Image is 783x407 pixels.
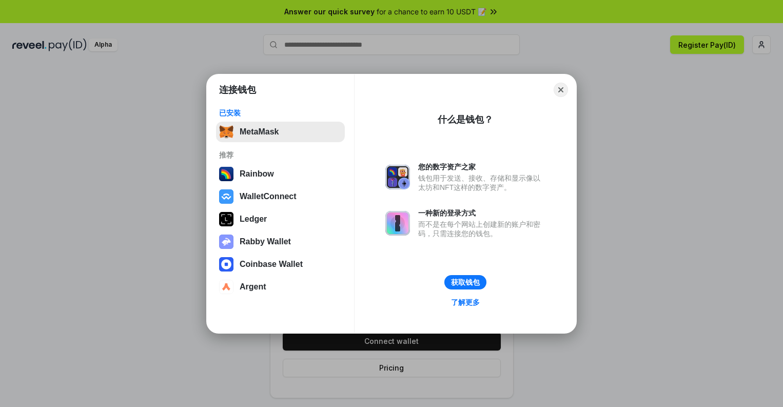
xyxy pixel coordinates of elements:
button: Rabby Wallet [216,231,345,252]
div: Rainbow [240,169,274,179]
div: 一种新的登录方式 [418,208,545,218]
div: 您的数字资产之家 [418,162,545,171]
button: Argent [216,277,345,297]
div: MetaMask [240,127,279,137]
button: 获取钱包 [444,275,486,289]
img: svg+xml,%3Csvg%20xmlns%3D%22http%3A%2F%2Fwww.w3.org%2F2000%2Fsvg%22%20fill%3D%22none%22%20viewBox... [385,165,410,189]
button: Ledger [216,209,345,229]
button: Coinbase Wallet [216,254,345,275]
a: 了解更多 [445,296,486,309]
img: svg+xml,%3Csvg%20width%3D%2228%22%20height%3D%2228%22%20viewBox%3D%220%200%2028%2028%22%20fill%3D... [219,280,233,294]
img: svg+xml,%3Csvg%20xmlns%3D%22http%3A%2F%2Fwww.w3.org%2F2000%2Fsvg%22%20fill%3D%22none%22%20viewBox... [385,211,410,236]
img: svg+xml,%3Csvg%20width%3D%2228%22%20height%3D%2228%22%20viewBox%3D%220%200%2028%2028%22%20fill%3D... [219,189,233,204]
div: Argent [240,282,266,292]
img: svg+xml,%3Csvg%20width%3D%2228%22%20height%3D%2228%22%20viewBox%3D%220%200%2028%2028%22%20fill%3D... [219,257,233,272]
div: Ledger [240,215,267,224]
div: 推荐 [219,150,342,160]
div: Rabby Wallet [240,237,291,246]
div: 已安装 [219,108,342,118]
div: Coinbase Wallet [240,260,303,269]
img: svg+xml,%3Csvg%20xmlns%3D%22http%3A%2F%2Fwww.w3.org%2F2000%2Fsvg%22%20fill%3D%22none%22%20viewBox... [219,235,233,249]
div: 而不是在每个网站上创建新的账户和密码，只需连接您的钱包。 [418,220,545,238]
button: Close [554,83,568,97]
img: svg+xml,%3Csvg%20xmlns%3D%22http%3A%2F%2Fwww.w3.org%2F2000%2Fsvg%22%20width%3D%2228%22%20height%3... [219,212,233,226]
button: MetaMask [216,122,345,142]
h1: 连接钱包 [219,84,256,96]
button: Rainbow [216,164,345,184]
img: svg+xml,%3Csvg%20fill%3D%22none%22%20height%3D%2233%22%20viewBox%3D%220%200%2035%2033%22%20width%... [219,125,233,139]
button: WalletConnect [216,186,345,207]
div: 了解更多 [451,298,480,307]
div: 什么是钱包？ [438,113,493,126]
div: WalletConnect [240,192,297,201]
img: svg+xml,%3Csvg%20width%3D%22120%22%20height%3D%22120%22%20viewBox%3D%220%200%20120%20120%22%20fil... [219,167,233,181]
div: 钱包用于发送、接收、存储和显示像以太坊和NFT这样的数字资产。 [418,173,545,192]
div: 获取钱包 [451,278,480,287]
